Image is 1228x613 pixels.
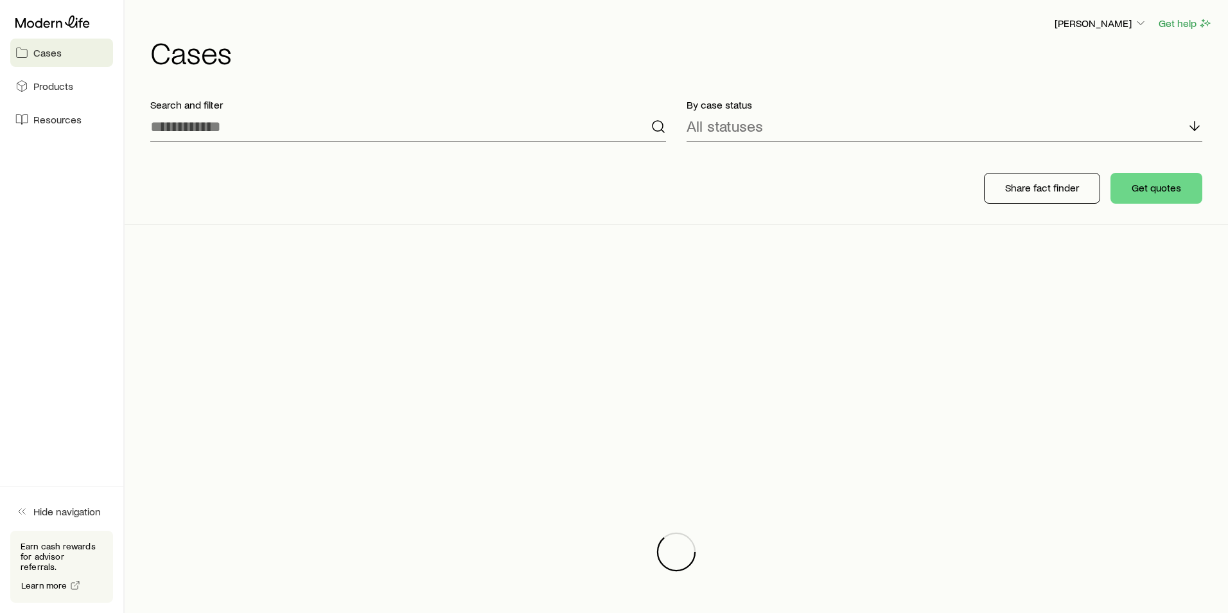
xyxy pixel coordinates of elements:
span: Cases [33,46,62,59]
a: Resources [10,105,113,134]
p: [PERSON_NAME] [1055,17,1147,30]
p: Search and filter [150,98,666,111]
button: Share fact finder [984,173,1100,204]
button: [PERSON_NAME] [1054,16,1148,31]
p: By case status [687,98,1202,111]
p: All statuses [687,117,763,135]
span: Hide navigation [33,505,101,518]
button: Hide navigation [10,497,113,526]
p: Share fact finder [1005,181,1079,194]
button: Get quotes [1110,173,1202,204]
div: Earn cash rewards for advisor referrals.Learn more [10,531,113,603]
a: Products [10,72,113,100]
h1: Cases [150,37,1213,67]
span: Learn more [21,581,67,590]
span: Products [33,80,73,93]
button: Get help [1158,16,1213,31]
a: Cases [10,39,113,67]
p: Earn cash rewards for advisor referrals. [21,541,103,572]
span: Resources [33,113,82,126]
